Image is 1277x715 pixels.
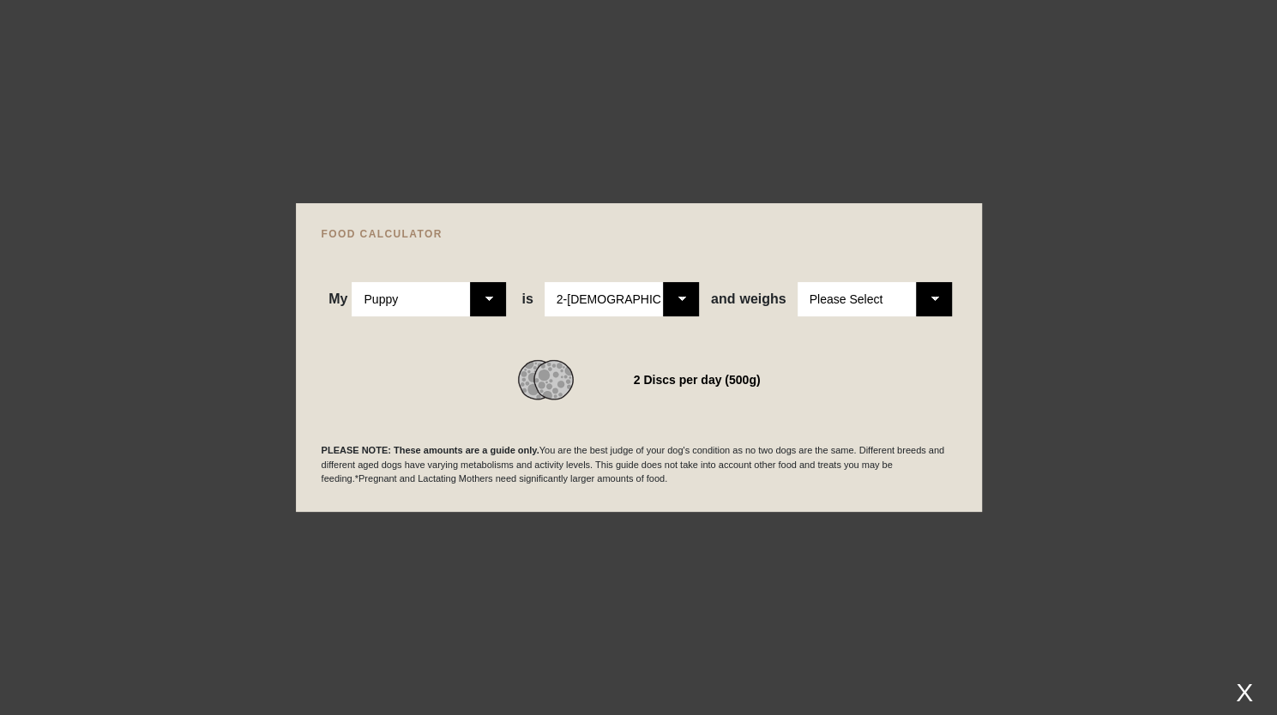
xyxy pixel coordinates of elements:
span: and [711,291,739,307]
div: 2 Discs per day (500g) [634,368,761,392]
span: My [328,291,347,307]
b: PLEASE NOTE: These amounts are a guide only. [322,445,539,455]
div: X [1229,678,1260,706]
h4: FOOD CALCULATOR [322,229,956,239]
span: weighs [711,291,786,307]
span: is [521,291,533,307]
p: You are the best judge of your dog's condition as no two dogs are the same. Different breeds and ... [322,443,956,486]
